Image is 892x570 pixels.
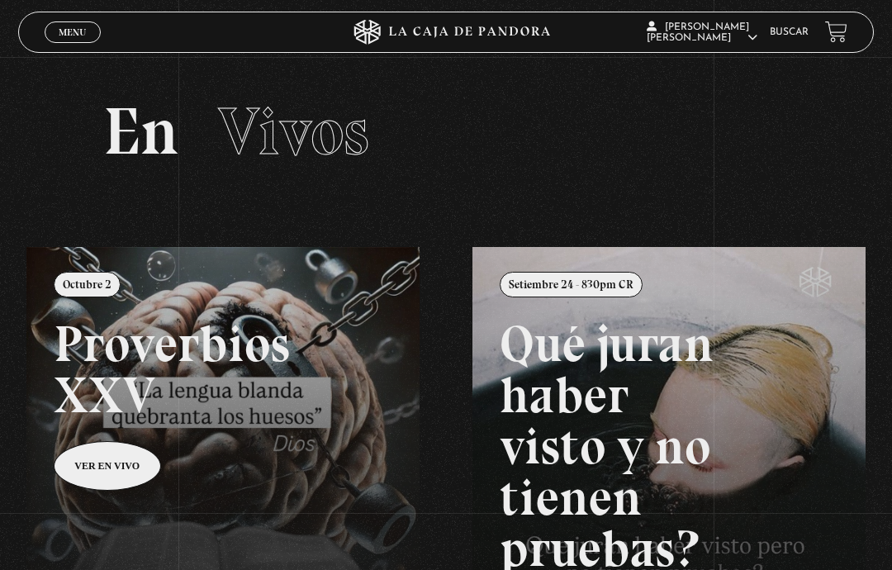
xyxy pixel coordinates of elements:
a: Buscar [770,27,809,37]
a: View your shopping cart [825,21,847,43]
span: [PERSON_NAME] [PERSON_NAME] [647,22,757,43]
h2: En [103,98,788,164]
span: Cerrar [54,41,93,53]
span: Vivos [218,92,369,171]
span: Menu [59,27,86,37]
